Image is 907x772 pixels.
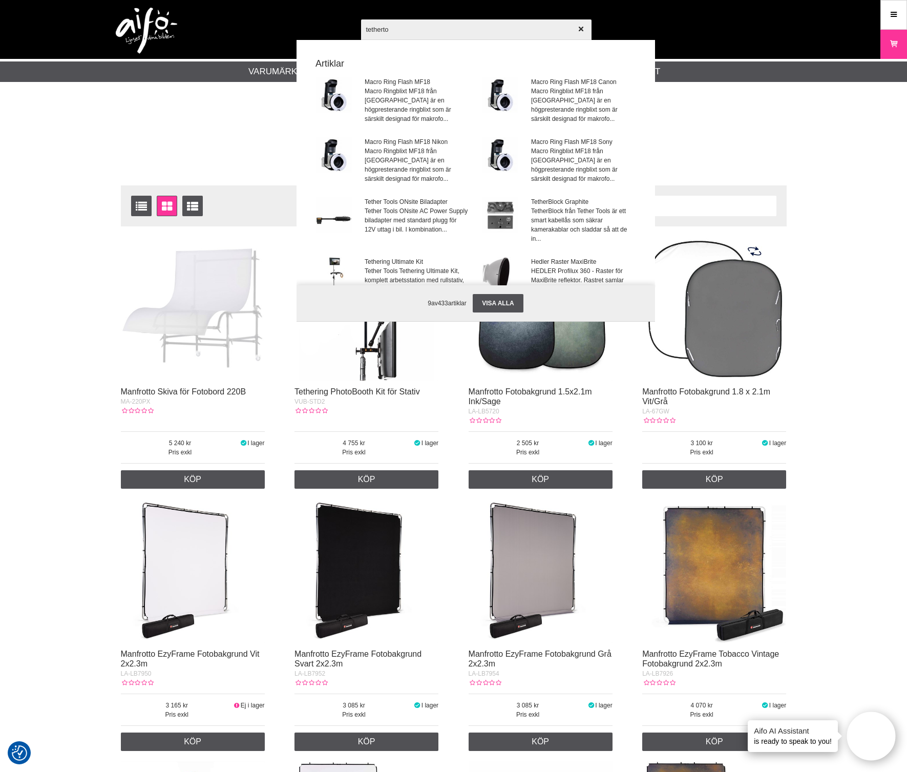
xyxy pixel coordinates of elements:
button: Samtyckesinställningar [12,744,27,762]
span: Tether Tools ONsite Biladapter [365,197,469,206]
span: 433 [438,300,448,307]
a: Macro Ring Flash MF18Macro Ringblixt MF18 från [GEOGRAPHIC_DATA] är en högpresterande ringblixt s... [310,71,475,130]
a: Tethering Ultimate KitTether Tools Tethering Ultimate Kit, komplett arbetsstation med rullstativ,... [310,251,475,302]
span: 9 [428,300,431,307]
span: Tether Tools Tethering Ultimate Kit, komplett arbetsstation med rullstativ, hållare för monitor s... [365,266,469,294]
img: Revisit consent button [12,745,27,761]
img: tt-tbmc005-ttblockgr-01.jpg [482,197,518,233]
img: nissin-mf18-001.jpg [316,77,352,113]
img: nissin-mf18-001.jpg [316,137,352,173]
span: av [431,300,438,307]
span: Macro Ring Flash MF18 Nikon [365,137,469,147]
span: Macro Ring Flash MF18 [365,77,469,87]
span: Hedler Raster MaxiBrite [531,257,635,266]
span: Macro Ringblixt MF18 från [GEOGRAPHIC_DATA] är en högpresterande ringblixt som är särskilt design... [531,147,635,183]
img: he7027.jpg [482,257,518,293]
img: nissin-mf18-001.jpg [482,137,518,173]
img: tt_sda126-caradapter.jpg [316,197,352,233]
img: tt-utk-002.jpg [316,257,352,293]
span: TetherBlock från Tether Tools är ett smart kabellås som säkrar kamerakablar och sladdar så att de... [531,206,635,243]
a: Hedler Raster MaxiBriteHEDLER Profilux 360 - Raster för MaxiBrite reflektor. Rastret samlar ljuse... [476,251,642,302]
span: Macro Ring Flash MF18 Canon [531,77,635,87]
a: Tether Tools ONsite BiladapterTether Tools ONsite AC Power Supply biladapter med standard plugg f... [310,191,475,250]
img: nissin-mf18-001.jpg [482,77,518,113]
a: Visa alla [473,294,523,312]
span: TetherBlock Graphite [531,197,635,206]
span: Tether Tools ONsite AC Power Supply biladapter med standard plugg för 12V uttag i bil. I kombinat... [365,206,469,234]
a: Varumärken [248,65,309,78]
span: Macro Ring Flash MF18 Sony [531,137,635,147]
span: Macro Ringblixt MF18 från [GEOGRAPHIC_DATA] är en högpresterande ringblixt som är särskilt design... [365,87,469,123]
span: HEDLER Profilux 360 - Raster för MaxiBrite reflektor. Rastret samlar ljuset till en punkt med lån... [531,266,635,294]
span: artiklar [448,300,467,307]
span: Tethering Ultimate Kit [365,257,469,266]
a: Macro Ring Flash MF18 CanonMacro Ringblixt MF18 från [GEOGRAPHIC_DATA] är en högpresterande ringb... [476,71,642,130]
a: Macro Ring Flash MF18 SonyMacro Ringblixt MF18 från [GEOGRAPHIC_DATA] är en högpresterande ringbl... [476,131,642,190]
input: Sök produkter ... [361,11,592,47]
strong: Artiklar [309,57,642,71]
a: Macro Ring Flash MF18 NikonMacro Ringblixt MF18 från [GEOGRAPHIC_DATA] är en högpresterande ringb... [310,131,475,190]
a: TetherBlock GraphiteTetherBlock från Tether Tools är ett smart kabellås som säkrar kamerakablar o... [476,191,642,250]
img: logo.png [116,8,177,54]
span: Macro Ringblixt MF18 från [GEOGRAPHIC_DATA] är en högpresterande ringblixt som är särskilt design... [365,147,469,183]
span: Macro Ringblixt MF18 från [GEOGRAPHIC_DATA] är en högpresterande ringblixt som är särskilt design... [531,87,635,123]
